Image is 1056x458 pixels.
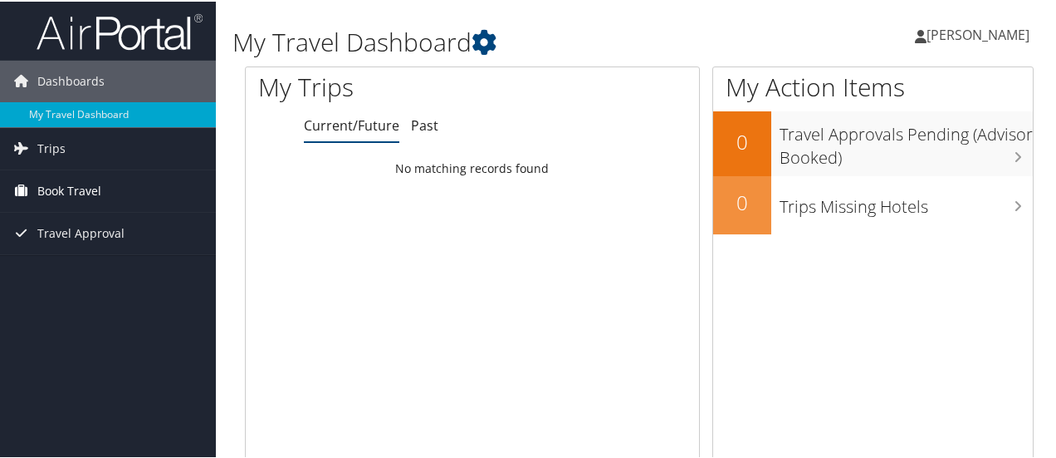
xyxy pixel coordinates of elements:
[713,126,771,155] h2: 0
[713,175,1033,233] a: 0Trips Missing Hotels
[304,115,399,133] a: Current/Future
[780,113,1033,168] h3: Travel Approvals Pending (Advisor Booked)
[713,187,771,215] h2: 0
[713,110,1033,174] a: 0Travel Approvals Pending (Advisor Booked)
[37,211,125,253] span: Travel Approval
[246,152,699,182] td: No matching records found
[232,23,775,58] h1: My Travel Dashboard
[37,11,203,50] img: airportal-logo.png
[780,185,1033,217] h3: Trips Missing Hotels
[37,169,101,210] span: Book Travel
[37,126,66,168] span: Trips
[411,115,438,133] a: Past
[258,68,497,103] h1: My Trips
[926,24,1029,42] span: [PERSON_NAME]
[37,59,105,101] span: Dashboards
[713,68,1033,103] h1: My Action Items
[915,8,1046,58] a: [PERSON_NAME]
